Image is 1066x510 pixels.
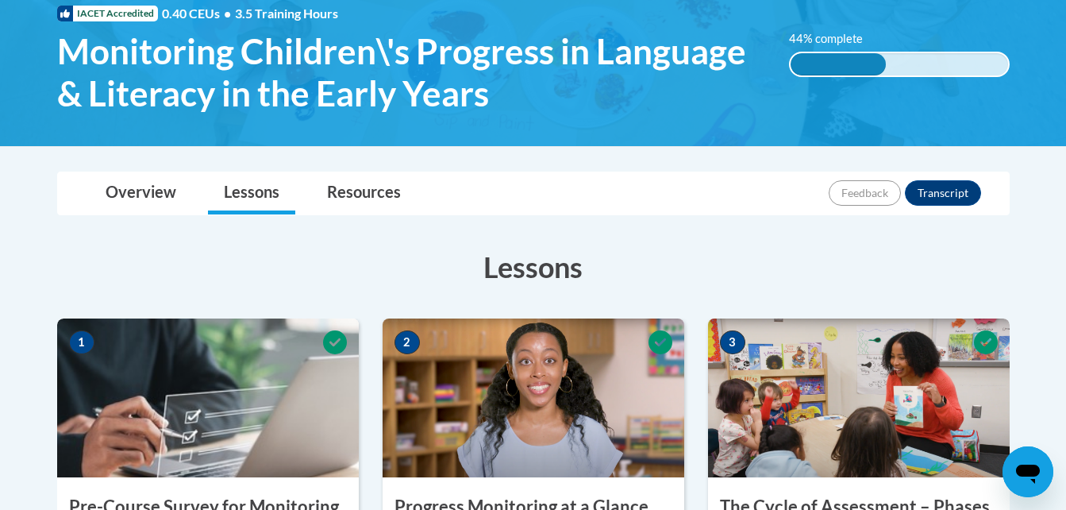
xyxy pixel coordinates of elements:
[829,180,901,206] button: Feedback
[311,172,417,214] a: Resources
[1003,446,1053,497] iframe: Button to launch messaging window
[208,172,295,214] a: Lessons
[57,247,1010,287] h3: Lessons
[57,319,359,477] img: Course Image
[905,180,981,206] button: Transcript
[383,319,684,477] img: Course Image
[789,30,880,48] label: 44% complete
[57,6,158,21] span: IACET Accredited
[69,330,94,354] span: 1
[235,6,338,21] span: 3.5 Training Hours
[90,172,192,214] a: Overview
[720,330,745,354] span: 3
[394,330,420,354] span: 2
[708,319,1010,477] img: Course Image
[162,5,235,22] span: 0.40 CEUs
[57,30,766,114] span: Monitoring Children\'s Progress in Language & Literacy in the Early Years
[224,6,231,21] span: •
[791,53,886,75] div: 44% complete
